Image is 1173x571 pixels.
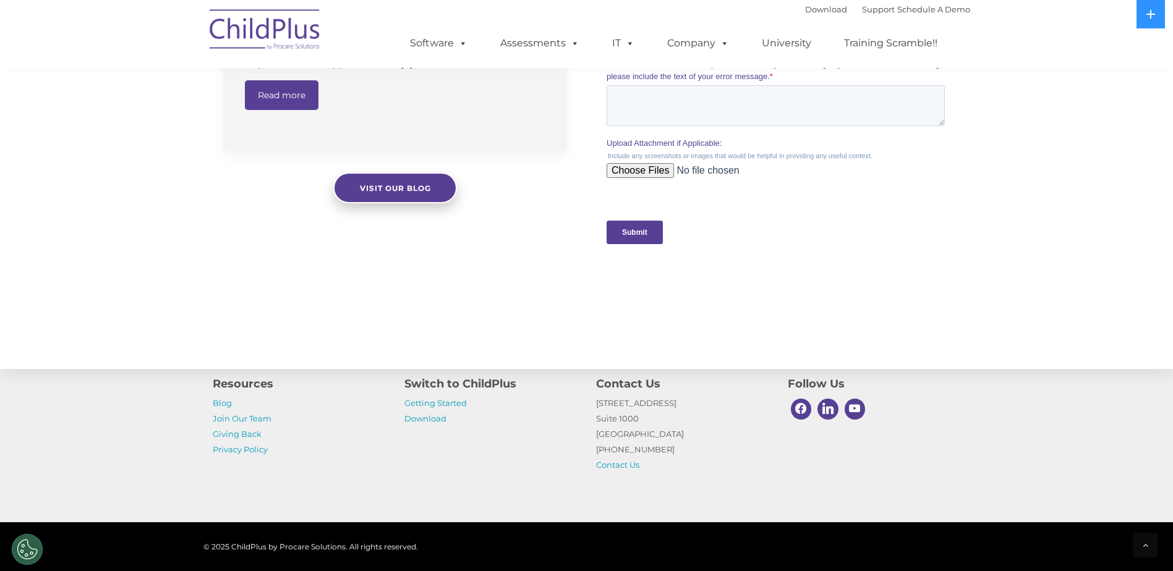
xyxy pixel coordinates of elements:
[172,82,210,91] span: Last name
[805,4,847,14] a: Download
[333,172,457,203] a: Visit our blog
[398,31,480,56] a: Software
[404,413,446,423] a: Download
[213,413,271,423] a: Join Our Team
[213,398,232,408] a: Blog
[213,444,268,454] a: Privacy Policy
[404,375,578,392] h4: Switch to ChildPlus
[788,375,961,392] h4: Follow Us
[359,184,430,193] span: Visit our blog
[213,375,386,392] h4: Resources
[600,31,647,56] a: IT
[203,1,327,62] img: ChildPlus by Procare Solutions
[788,395,815,423] a: Facebook
[655,31,741,56] a: Company
[12,534,43,565] button: Cookies Settings
[749,31,824,56] a: University
[203,542,418,551] span: © 2025 ChildPlus by Procare Solutions. All rights reserved.
[842,395,869,423] a: Youtube
[213,429,262,439] a: Giving Back
[814,395,842,423] a: Linkedin
[862,4,895,14] a: Support
[897,4,970,14] a: Schedule A Demo
[832,31,950,56] a: Training Scramble!!
[172,132,224,142] span: Phone number
[404,398,467,408] a: Getting Started
[245,80,318,110] a: Read more
[805,4,970,14] font: |
[488,31,592,56] a: Assessments
[596,460,639,470] a: Contact Us
[596,395,769,473] p: [STREET_ADDRESS] Suite 1000 [GEOGRAPHIC_DATA] [PHONE_NUMBER]
[596,375,769,392] h4: Contact Us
